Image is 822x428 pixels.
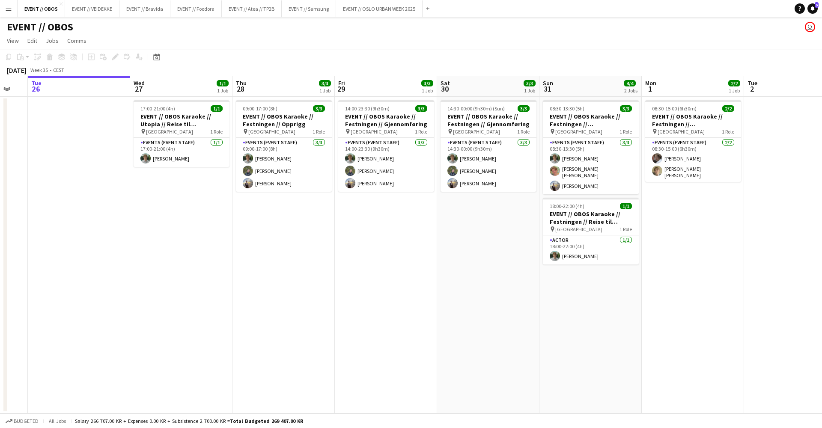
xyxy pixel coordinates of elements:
[319,87,331,94] div: 1 Job
[441,138,536,192] app-card-role: Events (Event Staff)3/314:30-00:00 (9h30m)[PERSON_NAME][PERSON_NAME][PERSON_NAME]
[543,198,639,265] app-job-card: 18:00-22:00 (4h)1/1EVENT // OBOS Karaoke // Festningen // Reise til [GEOGRAPHIC_DATA] [GEOGRAPHIC...
[555,226,602,232] span: [GEOGRAPHIC_DATA]
[619,128,632,135] span: 1 Role
[815,2,819,8] span: 5
[644,84,656,94] span: 1
[282,0,336,17] button: EVENT // Samsung
[517,128,530,135] span: 1 Role
[555,128,602,135] span: [GEOGRAPHIC_DATA]
[46,37,59,45] span: Jobs
[170,0,222,17] button: EVENT // Foodora
[230,418,303,424] span: Total Budgeted 269 407.00 KR
[645,100,741,182] div: 08:30-15:00 (6h30m)2/2EVENT // OBOS Karaoke // Festningen // Tilbakelevering [GEOGRAPHIC_DATA]1 R...
[453,128,500,135] span: [GEOGRAPHIC_DATA]
[134,138,229,167] app-card-role: Events (Event Staff)1/117:00-21:00 (4h)[PERSON_NAME]
[447,105,505,112] span: 14:30-00:00 (9h30m) (Sun)
[807,3,818,14] a: 5
[722,128,734,135] span: 1 Role
[313,128,325,135] span: 1 Role
[415,128,427,135] span: 1 Role
[645,138,741,182] app-card-role: Events (Event Staff)2/208:30-15:00 (6h30m)[PERSON_NAME][PERSON_NAME] [PERSON_NAME]
[543,235,639,265] app-card-role: Actor1/118:00-22:00 (4h)[PERSON_NAME]
[543,100,639,194] app-job-card: 08:30-13:30 (5h)3/3EVENT // OBOS Karaoke // Festningen // [GEOGRAPHIC_DATA] [GEOGRAPHIC_DATA]1 Ro...
[53,67,64,73] div: CEST
[550,203,584,209] span: 18:00-22:00 (4h)
[236,113,332,128] h3: EVENT // OBOS Karaoke // Festningen // Opprigg
[14,418,39,424] span: Budgeted
[7,21,73,33] h1: EVENT // OBOS
[42,35,62,46] a: Jobs
[4,416,40,426] button: Budgeted
[543,138,639,194] app-card-role: Events (Event Staff)3/308:30-13:30 (5h)[PERSON_NAME][PERSON_NAME] [PERSON_NAME][PERSON_NAME]
[722,105,734,112] span: 2/2
[441,100,536,192] app-job-card: 14:30-00:00 (9h30m) (Sun)3/3EVENT // OBOS Karaoke // Festningen // Gjennomføring [GEOGRAPHIC_DATA...
[3,35,22,46] a: View
[30,84,42,94] span: 26
[336,0,423,17] button: EVENT // OSLO URBAN WEEK 2025
[652,105,697,112] span: 08:30-15:00 (6h30m)
[236,79,247,87] span: Thu
[132,84,145,94] span: 27
[222,0,282,17] button: EVENT // Atea // TP2B
[67,37,86,45] span: Comms
[421,80,433,86] span: 3/3
[619,226,632,232] span: 1 Role
[351,128,398,135] span: [GEOGRAPHIC_DATA]
[550,105,584,112] span: 08:30-13:30 (5h)
[620,105,632,112] span: 3/3
[338,113,434,128] h3: EVENT // OBOS Karaoke // Festningen // Gjennomføring
[542,84,553,94] span: 31
[624,87,637,94] div: 2 Jobs
[543,79,553,87] span: Sun
[422,87,433,94] div: 1 Job
[248,128,295,135] span: [GEOGRAPHIC_DATA]
[18,0,65,17] button: EVENT // OBOS
[243,105,277,112] span: 09:00-17:00 (8h)
[236,138,332,192] app-card-role: Events (Event Staff)3/309:00-17:00 (8h)[PERSON_NAME][PERSON_NAME][PERSON_NAME]
[134,113,229,128] h3: EVENT // OBOS Karaoke // Utopia // Reise til [GEOGRAPHIC_DATA]
[524,87,535,94] div: 1 Job
[624,80,636,86] span: 4/4
[28,67,50,73] span: Week 35
[217,87,228,94] div: 1 Job
[65,0,119,17] button: EVENT // VEIDEKKE
[140,105,175,112] span: 17:00-21:00 (4h)
[75,418,303,424] div: Salary 266 707.00 KR + Expenses 0.00 KR + Subsistence 2 700.00 KR =
[27,37,37,45] span: Edit
[805,22,815,32] app-user-avatar: Johanne Holmedahl
[518,105,530,112] span: 3/3
[236,100,332,192] div: 09:00-17:00 (8h)3/3EVENT // OBOS Karaoke // Festningen // Opprigg [GEOGRAPHIC_DATA]1 RoleEvents (...
[645,79,656,87] span: Mon
[7,37,19,45] span: View
[47,418,68,424] span: All jobs
[338,138,434,192] app-card-role: Events (Event Staff)3/314:00-23:30 (9h30m)[PERSON_NAME][PERSON_NAME][PERSON_NAME]
[620,203,632,209] span: 1/1
[119,0,170,17] button: EVENT // Bravida
[658,128,705,135] span: [GEOGRAPHIC_DATA]
[7,66,27,74] div: [DATE]
[746,84,757,94] span: 2
[319,80,331,86] span: 3/3
[235,84,247,94] span: 28
[64,35,90,46] a: Comms
[217,80,229,86] span: 1/1
[337,84,345,94] span: 29
[748,79,757,87] span: Tue
[524,80,536,86] span: 3/3
[146,128,193,135] span: [GEOGRAPHIC_DATA]
[543,210,639,226] h3: EVENT // OBOS Karaoke // Festningen // Reise til [GEOGRAPHIC_DATA]
[439,84,450,94] span: 30
[728,80,740,86] span: 2/2
[313,105,325,112] span: 3/3
[338,100,434,192] app-job-card: 14:00-23:30 (9h30m)3/3EVENT // OBOS Karaoke // Festningen // Gjennomføring [GEOGRAPHIC_DATA]1 Rol...
[210,128,223,135] span: 1 Role
[415,105,427,112] span: 3/3
[645,113,741,128] h3: EVENT // OBOS Karaoke // Festningen // Tilbakelevering
[441,79,450,87] span: Sat
[441,113,536,128] h3: EVENT // OBOS Karaoke // Festningen // Gjennomføring
[134,100,229,167] div: 17:00-21:00 (4h)1/1EVENT // OBOS Karaoke // Utopia // Reise til [GEOGRAPHIC_DATA] [GEOGRAPHIC_DAT...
